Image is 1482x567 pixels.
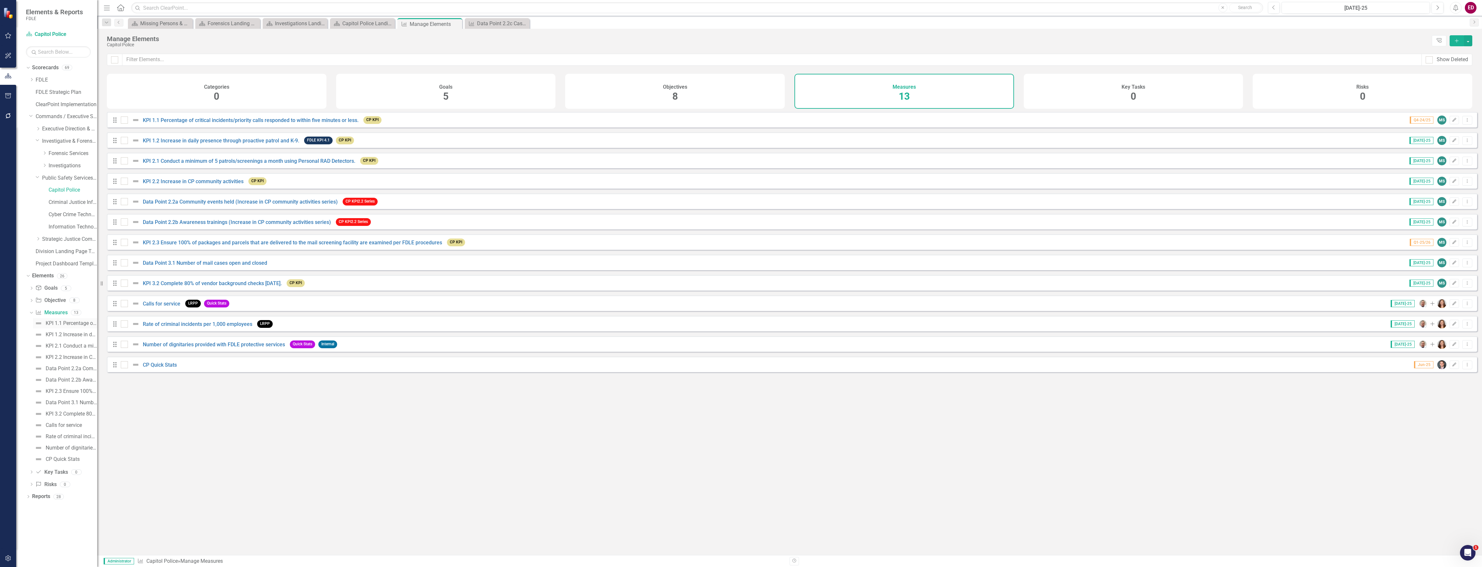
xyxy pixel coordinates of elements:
a: Public Safety Services Command [42,174,97,182]
span: 0 [1360,91,1365,102]
span: Search [1238,5,1252,10]
a: KPI 2.3 Ensure 100% of packages and parcels that are delivered to the mail screening facility are... [143,239,442,246]
img: Not Defined [35,342,42,350]
a: Scorecards [32,64,59,72]
div: Rate of criminal incidents per 1,000 employees [46,434,97,439]
span: CP KPI [287,279,305,287]
img: Not Defined [35,319,42,327]
div: Forensics Landing Page [208,19,258,28]
div: KPI 1.1 Percentage of critical incidents/priority calls responded to within five minutes or less. [46,320,97,326]
span: 0 [1131,91,1136,102]
a: KPI 3.2 Complete 80% of vendor background checks [DATE]. [33,409,97,419]
a: CP Quick Stats [33,454,80,464]
a: KPI 2.2 Increase in CP community activities [143,178,244,184]
iframe: Intercom live chat [1460,545,1476,561]
a: KPI 3.2 Complete 80% of vendor background checks [DATE]. [143,280,282,286]
div: Data Point 2.2b Awareness trainings (Increase in CP community activities series) [46,377,97,383]
img: Not Defined [35,365,42,372]
img: Not Defined [132,340,140,348]
a: Rate of criminal incidents per 1,000 employees [33,431,97,442]
a: Cyber Crime Technology & Telecommunications [49,211,97,218]
a: Project Dashboard Template [36,260,97,268]
a: Capitol Police Landing [332,19,393,28]
div: MS [1437,156,1446,165]
img: Not Defined [132,300,140,307]
h4: Categories [204,84,229,90]
div: CP Quick Stats [46,456,80,462]
input: Filter Elements... [122,54,1422,66]
span: 1 [1473,545,1478,550]
img: Julia Lycett [1437,319,1446,328]
img: Julia Lycett [1437,340,1446,349]
a: Missing Persons & Offender Enforcement Landing Page [130,19,191,28]
div: 8 [69,298,80,303]
div: Capitol Police [107,42,1429,47]
img: Not Defined [35,410,42,418]
span: CP KPI [248,177,267,185]
div: [DATE]-25 [1284,4,1428,12]
a: Investigations Landing Page [264,19,326,28]
a: Executive Direction & Business Support [42,125,97,133]
span: CP KPI2.2 Series [343,198,378,205]
a: KPI 2.3 Ensure 100% of packages and parcels that are delivered to the mail screening facility are... [33,386,97,396]
span: 5 [443,91,449,102]
a: Information Technology Services [49,223,97,231]
img: Not Defined [132,239,140,246]
img: Not Defined [132,116,140,124]
span: 8 [672,91,678,102]
a: Criminal Justice Information Services [49,199,97,206]
img: Not Defined [35,376,42,384]
span: [DATE]-25 [1391,341,1415,348]
span: [DATE]-25 [1409,218,1433,226]
h4: Objectives [663,84,687,90]
a: Risks [35,481,56,488]
div: KPI 3.2 Complete 80% of vendor background checks [DATE]. [46,411,97,417]
a: Data Point 2.2b Awareness trainings (Increase in CP community activities series) [33,375,97,385]
div: MS [1437,136,1446,145]
img: ClearPoint Strategy [3,7,15,18]
span: Elements & Reports [26,8,83,16]
div: MS [1437,177,1446,186]
span: 13 [899,91,910,102]
span: [DATE]-25 [1409,137,1433,144]
img: Not Defined [132,259,140,267]
a: KPI 2.1 Conduct a minimum of 5 patrols/screenings a month using Personal RAD Detectors. [143,158,355,164]
div: 0 [60,482,70,487]
button: Search [1229,3,1261,12]
span: LRPP [257,320,273,328]
a: Rate of criminal incidents per 1,000 employees [143,321,252,327]
img: Will Grissom [1437,360,1446,369]
img: Not Defined [132,198,140,206]
a: KPI 1.1 Percentage of critical incidents/priority calls responded to within five minutes or less. [143,117,359,123]
img: Not Defined [132,137,140,144]
a: Objective [35,297,66,304]
div: 26 [57,273,67,279]
div: MS [1437,258,1446,267]
span: Quick Stats [290,340,315,348]
img: Not Defined [132,320,140,328]
a: Data Point 3.1 Number of mail cases open and closed [143,260,267,266]
a: KPI 1.2 Increase in daily presence through proactive patrol and K-9. [33,329,97,340]
a: KPI 2.1 Conduct a minimum of 5 patrols/screenings a month using Personal RAD Detectors. [33,341,97,351]
div: » Manage Measures [137,558,785,565]
span: CP KPI [363,116,382,124]
a: ClearPoint Implementation [36,101,97,108]
a: Investigative & Forensic Services Command [42,138,97,145]
span: [DATE]-25 [1391,320,1415,328]
img: Not Defined [35,331,42,339]
span: Administrator [104,558,134,564]
div: Show Deleted [1437,56,1468,63]
a: KPI 1.1 Percentage of critical incidents/priority calls responded to within five minutes or less. [33,318,97,328]
a: Capitol Police [49,186,97,194]
div: Missing Persons & Offender Enforcement Landing Page [140,19,191,28]
img: Not Defined [132,177,140,185]
a: Measures [35,309,67,317]
h4: Measures [893,84,916,90]
div: 13 [71,310,81,316]
a: Elements [32,272,54,280]
div: 69 [62,65,72,71]
a: Data Point 2.2a Community events held (Increase in CP community activities series) [143,199,338,205]
a: Capitol Police [26,31,91,38]
img: Not Defined [132,218,140,226]
div: Number of dignitaries provided with FDLE protective services [46,445,97,451]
